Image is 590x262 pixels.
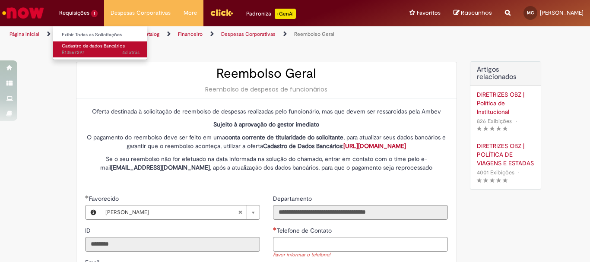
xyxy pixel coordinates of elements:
ul: Requisições [53,26,147,60]
span: MC [527,10,534,16]
span: [PERSON_NAME] [540,9,584,16]
input: ID [85,237,260,252]
img: ServiceNow [1,4,45,22]
span: Necessários [273,227,277,230]
span: 4001 Exibições [477,169,514,176]
h3: Artigos relacionados [477,66,534,81]
span: Requisições [59,9,89,17]
strong: [EMAIL_ADDRESS][DOMAIN_NAME] [111,164,210,171]
span: [PERSON_NAME] [105,205,238,219]
h2: Reembolso Geral [85,66,448,81]
a: Reembolso Geral [294,31,334,38]
a: Financeiro [178,31,203,38]
a: DIRETRIZES OBZ | POLÍTICA DE VIAGENS E ESTADAS [477,142,534,167]
a: Página inicial [10,31,39,38]
span: • [516,167,521,178]
ul: Trilhas de página [6,26,387,42]
img: click_logo_yellow_360x200.png [210,6,233,19]
div: Favor informar o telefone! [273,252,448,259]
input: Departamento [273,205,448,220]
span: Despesas Corporativas [111,9,171,17]
span: 4d atrás [122,49,140,56]
strong: Sujeito à aprovação do gestor imediato [213,120,319,128]
a: [URL][DOMAIN_NAME] [343,142,406,150]
button: Favorecido, Visualizar este registro Mariana Silva De Camargo [86,205,101,219]
span: Telefone de Contato [277,227,333,234]
span: More [184,9,197,17]
div: Reembolso de despesas de funcionários [85,85,448,94]
a: Aberto R13567297 : Cadastro de dados Bancários [53,41,148,57]
time: 25/09/2025 15:20:11 [122,49,140,56]
span: R13567297 [62,49,140,56]
strong: Cadastro de Dados Bancários: [263,142,406,150]
a: Despesas Corporativas [221,31,276,38]
p: Oferta destinada à solicitação de reembolso de despesas realizadas pelo funcionário, mas que deve... [85,107,448,116]
a: [PERSON_NAME]Limpar campo Favorecido [101,205,260,219]
span: 1 [91,10,98,17]
span: 826 Exibições [477,117,512,125]
p: Se o seu reembolso não for efetuado na data informada na solução do chamado, entrar em contato co... [85,155,448,172]
div: Padroniza [246,9,296,19]
label: Somente leitura - Departamento [273,194,314,203]
span: Rascunhos [461,9,492,17]
a: Exibir Todas as Solicitações [53,30,148,40]
a: DIRETRIZES OBZ | Política de Institucional [477,90,534,116]
label: Somente leitura - ID [85,226,92,235]
p: +GenAi [275,9,296,19]
input: Telefone de Contato [273,237,448,252]
span: Cadastro de dados Bancários [62,43,125,49]
p: O pagamento do reembolso deve ser feito em uma , para atualizar seus dados bancários e garantir q... [85,133,448,150]
abbr: Limpar campo Favorecido [234,205,247,219]
span: Obrigatório Preenchido [85,195,89,199]
span: Somente leitura - ID [85,227,92,234]
a: Rascunhos [454,9,492,17]
span: • [514,115,519,127]
span: Somente leitura - Departamento [273,195,314,202]
strong: conta corrente de titularidade do solicitante [225,133,343,141]
span: Favoritos [417,9,441,17]
span: Necessários - Favorecido [89,195,121,202]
